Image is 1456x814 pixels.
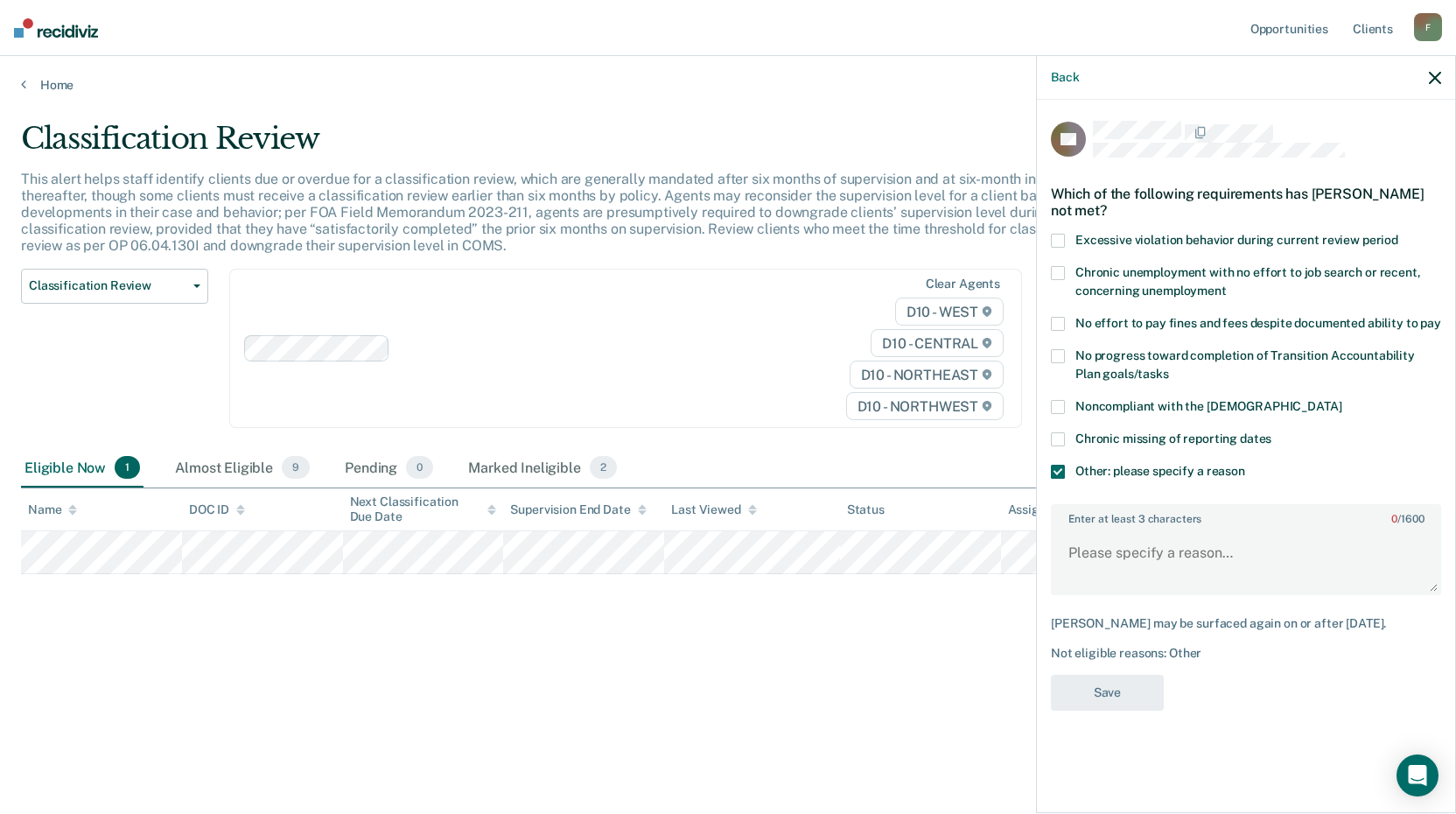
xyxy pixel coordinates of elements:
span: 1 [115,456,140,479]
button: Back [1051,70,1079,85]
span: D10 - CENTRAL [871,329,1004,357]
span: Chronic unemployment with no effort to job search or recent, concerning unemployment [1075,265,1421,298]
div: Open Intercom Messenger [1396,754,1438,796]
a: Home [21,77,1435,93]
div: Assigned to [1008,502,1090,517]
div: Pending [341,449,437,488]
div: Next Classification Due Date [350,495,497,524]
div: Marked Ineligible [465,449,620,488]
span: 9 [282,456,310,479]
span: No effort to pay fines and fees despite documented ability to pay [1075,316,1441,330]
div: Status [847,502,885,517]
span: Excessive violation behavior during current review period [1075,233,1398,247]
span: Classification Review [29,278,186,293]
span: No progress toward completion of Transition Accountability Plan goals/tasks [1075,348,1415,381]
span: D10 - NORTHWEST [846,392,1004,420]
div: F [1414,13,1442,41]
div: Not eligible reasons: Other [1051,646,1441,661]
div: Classification Review [21,121,1113,171]
div: Eligible Now [21,449,143,488]
span: Noncompliant with the [DEMOGRAPHIC_DATA] [1075,399,1341,413]
img: Recidiviz [14,18,98,38]
span: D10 - NORTHEAST [850,361,1004,389]
div: DOC ID [189,502,245,517]
div: Name [28,502,77,517]
p: This alert helps staff identify clients due or overdue for a classification review, which are gen... [21,171,1094,255]
span: / 1600 [1391,513,1424,525]
span: 2 [590,456,617,479]
span: Chronic missing of reporting dates [1075,432,1271,446]
span: 0 [1391,513,1397,525]
label: Enter at least 3 characters [1053,506,1439,525]
div: Almost Eligible [171,449,313,488]
span: 0 [406,456,433,479]
div: Last Viewed [671,502,756,517]
span: D10 - WEST [895,298,1004,326]
div: Supervision End Date [510,502,646,517]
div: Clear agents [926,277,1000,291]
div: Which of the following requirements has [PERSON_NAME] not met? [1051,172,1441,233]
div: [PERSON_NAME] may be surfaced again on or after [DATE]. [1051,616,1441,631]
span: Other: please specify a reason [1075,464,1245,478]
button: Save [1051,675,1164,711]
